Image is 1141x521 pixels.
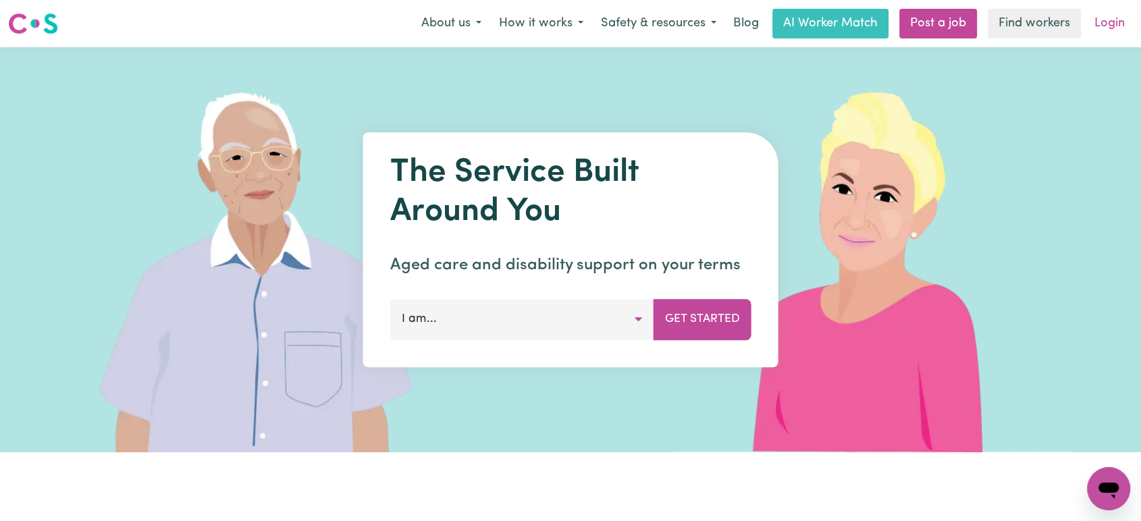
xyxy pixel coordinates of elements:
[654,299,751,339] button: Get Started
[390,154,751,231] h1: The Service Built Around You
[8,8,58,39] a: Careseekers logo
[725,9,767,38] a: Blog
[1086,9,1133,38] a: Login
[390,253,751,277] p: Aged care and disability support on your terms
[1087,467,1130,510] iframe: Button to launch messaging window
[390,299,654,339] button: I am...
[413,9,490,38] button: About us
[772,9,888,38] a: AI Worker Match
[8,11,58,36] img: Careseekers logo
[592,9,725,38] button: Safety & resources
[988,9,1081,38] a: Find workers
[899,9,977,38] a: Post a job
[490,9,592,38] button: How it works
